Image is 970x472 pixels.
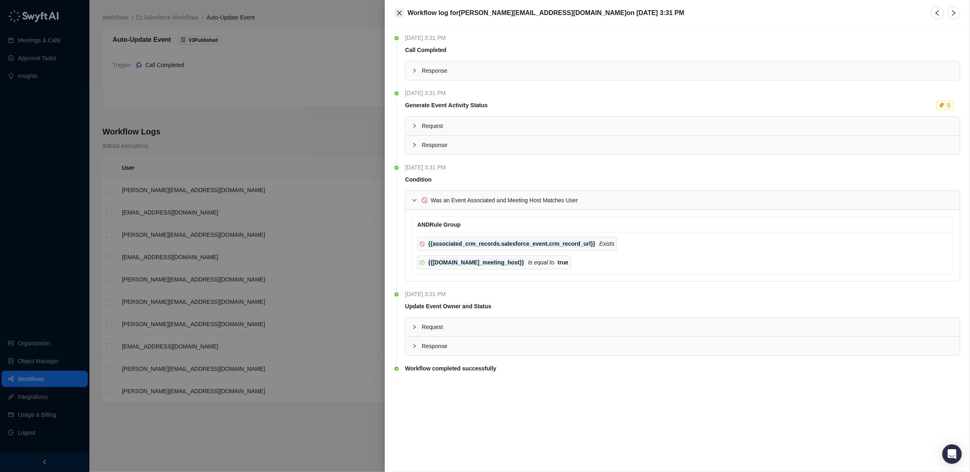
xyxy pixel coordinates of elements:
[405,102,488,108] strong: Generate Event Activity Status
[422,342,953,351] span: Response
[950,10,957,16] span: right
[599,240,614,247] i: Exists
[422,141,953,149] span: Response
[558,259,568,266] strong: true
[431,197,578,204] span: Was an Event Associated and Meeting Host Matches User
[412,325,417,329] span: collapsed
[428,259,524,266] strong: {{[DOMAIN_NAME]_meeting_host}}
[405,303,491,310] strong: Update Event Owner and Status
[422,197,427,203] span: stop
[428,240,595,247] strong: {{associated_crm_records.salesforce_event.crm_record_url}}
[405,163,450,172] span: [DATE] 3:31 PM
[942,444,962,464] div: Open Intercom Messenger
[405,176,432,183] strong: Condition
[420,242,425,247] span: stop
[422,121,953,130] span: Request
[417,221,461,228] span: AND Rule Group
[412,68,417,73] span: collapsed
[412,198,417,203] span: expanded
[420,260,425,265] span: check-circle
[422,66,953,75] span: Response
[946,101,952,109] div: 5
[528,259,555,266] i: Is equal to
[408,8,684,18] h5: Workflow log for [PERSON_NAME][EMAIL_ADDRESS][DOMAIN_NAME] on [DATE] 3:31 PM
[405,33,450,42] span: [DATE] 3:31 PM
[412,344,417,349] span: collapsed
[422,323,953,331] span: Request
[405,47,447,53] strong: Call Completed
[934,10,941,16] span: left
[405,290,450,299] span: [DATE] 3:31 PM
[412,123,417,128] span: collapsed
[396,10,403,16] span: close
[412,143,417,147] span: collapsed
[405,365,497,372] strong: Workflow completed successfully
[395,8,404,18] button: Close
[405,89,450,97] span: [DATE] 3:31 PM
